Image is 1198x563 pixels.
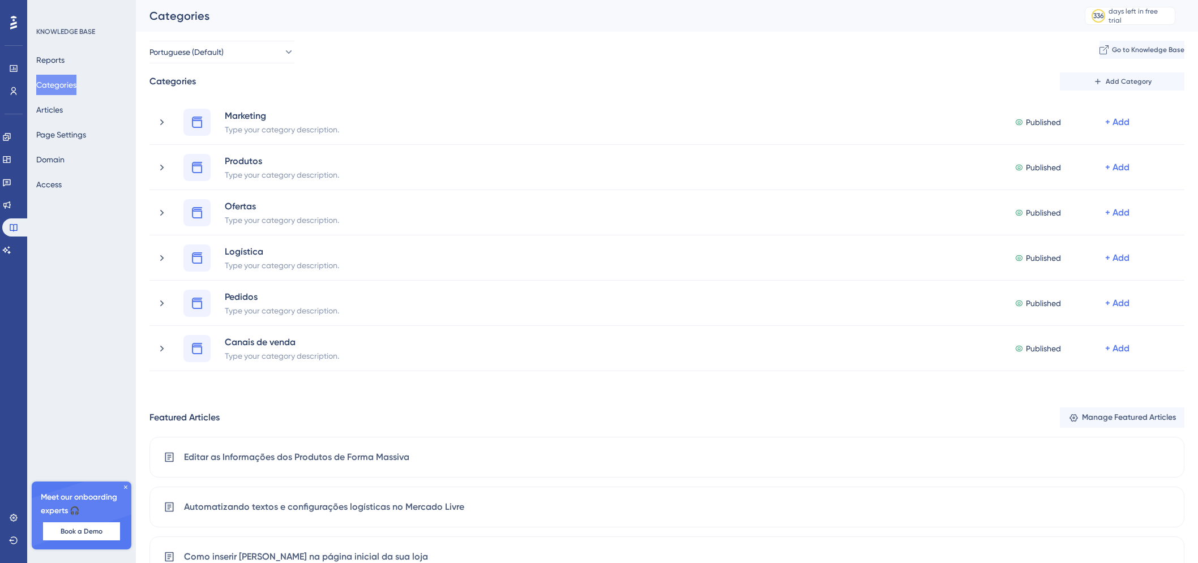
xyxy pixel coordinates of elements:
[1026,296,1061,310] span: Published
[1105,251,1129,265] div: + Add
[1026,251,1061,265] span: Published
[1105,342,1129,355] div: + Add
[149,45,224,59] span: Portuguese (Default)
[41,491,122,518] span: Meet our onboarding experts 🎧
[1060,72,1184,91] button: Add Category
[224,258,340,272] div: Type your category description.
[1026,342,1061,355] span: Published
[184,500,464,514] span: Automatizando textos e configurações logísticas no Mercado Livre
[1105,115,1129,129] div: + Add
[224,303,340,317] div: Type your category description.
[149,8,1056,24] div: Categories
[36,174,62,195] button: Access
[1106,77,1152,86] span: Add Category
[1026,161,1061,174] span: Published
[224,199,340,213] div: Ofertas
[36,100,63,120] button: Articles
[224,154,340,167] div: Produtos
[149,75,196,88] div: Categories
[1026,115,1061,129] span: Published
[1060,407,1184,428] button: Manage Featured Articles
[149,411,220,424] div: Featured Articles
[36,50,65,70] button: Reports
[43,522,120,540] button: Book a Demo
[1105,296,1129,310] div: + Add
[224,122,340,136] div: Type your category description.
[1026,206,1061,220] span: Published
[224,167,340,181] div: Type your category description.
[61,527,102,536] span: Book a Demo
[1112,45,1184,54] span: Go to Knowledge Base
[184,450,409,464] span: Editar as Informações dos Produtos de Forma Massiva
[1093,11,1104,20] div: 336
[1109,7,1171,25] div: days left in free trial
[36,149,65,170] button: Domain
[36,27,95,36] div: KNOWLEDGE BASE
[1082,411,1176,424] span: Manage Featured Articles
[224,244,340,258] div: Logística
[149,41,294,63] button: Portuguese (Default)
[36,124,86,145] button: Page Settings
[224,109,340,122] div: Marketing
[224,290,340,303] div: Pedidos
[1150,518,1184,552] iframe: UserGuiding AI Assistant Launcher
[224,213,340,226] div: Type your category description.
[1105,161,1129,174] div: + Add
[1105,206,1129,220] div: + Add
[36,75,76,95] button: Categories
[224,335,340,349] div: Canais de venda
[224,349,340,362] div: Type your category description.
[1099,41,1184,59] button: Go to Knowledge Base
